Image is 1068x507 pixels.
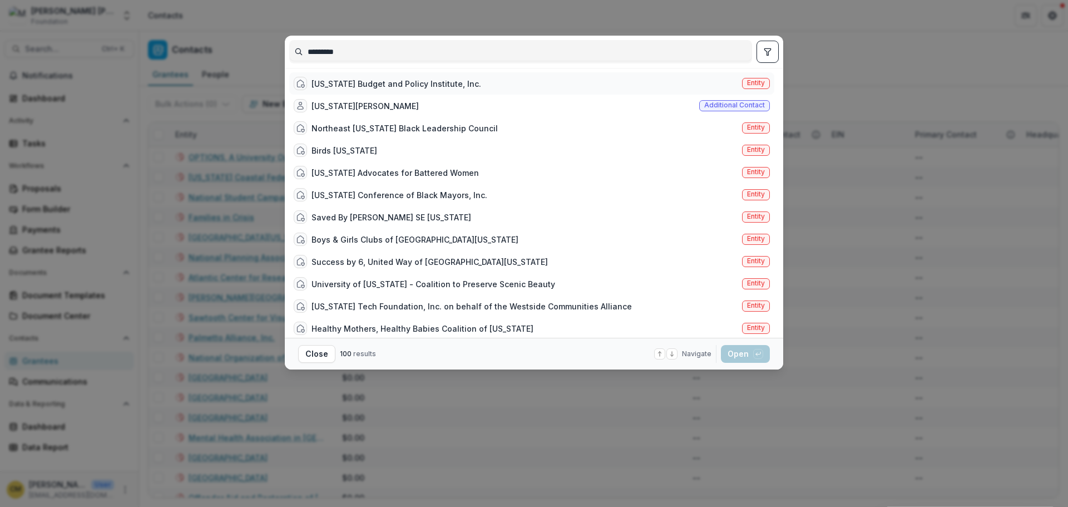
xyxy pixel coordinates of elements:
[747,257,765,265] span: Entity
[747,190,765,198] span: Entity
[311,122,498,134] div: Northeast [US_STATE] Black Leadership Council
[747,124,765,131] span: Entity
[682,349,711,359] span: Navigate
[747,279,765,287] span: Entity
[311,256,548,268] div: Success by 6, United Way of [GEOGRAPHIC_DATA][US_STATE]
[747,235,765,243] span: Entity
[311,167,479,179] div: [US_STATE] Advocates for Battered Women
[311,145,377,156] div: Birds [US_STATE]
[747,79,765,87] span: Entity
[340,350,352,358] span: 100
[747,146,765,154] span: Entity
[311,211,471,223] div: Saved By [PERSON_NAME] SE [US_STATE]
[311,189,487,201] div: [US_STATE] Conference of Black Mayors, Inc.
[311,78,481,90] div: [US_STATE] Budget and Policy Institute, Inc.
[311,100,419,112] div: [US_STATE][PERSON_NAME]
[311,301,632,312] div: [US_STATE] Tech Foundation, Inc. on behalf of the Westside Communities Alliance
[747,302,765,309] span: Entity
[311,278,555,290] div: University of [US_STATE] - Coalition to Preserve Scenic Beauty
[353,350,376,358] span: results
[747,213,765,220] span: Entity
[311,234,518,245] div: Boys & Girls Clubs of [GEOGRAPHIC_DATA][US_STATE]
[756,41,779,63] button: toggle filters
[747,168,765,176] span: Entity
[298,345,335,363] button: Close
[311,323,533,334] div: Healthy Mothers, Healthy Babies Coalition of [US_STATE]
[721,345,770,363] button: Open
[704,101,765,109] span: Additional contact
[747,324,765,332] span: Entity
